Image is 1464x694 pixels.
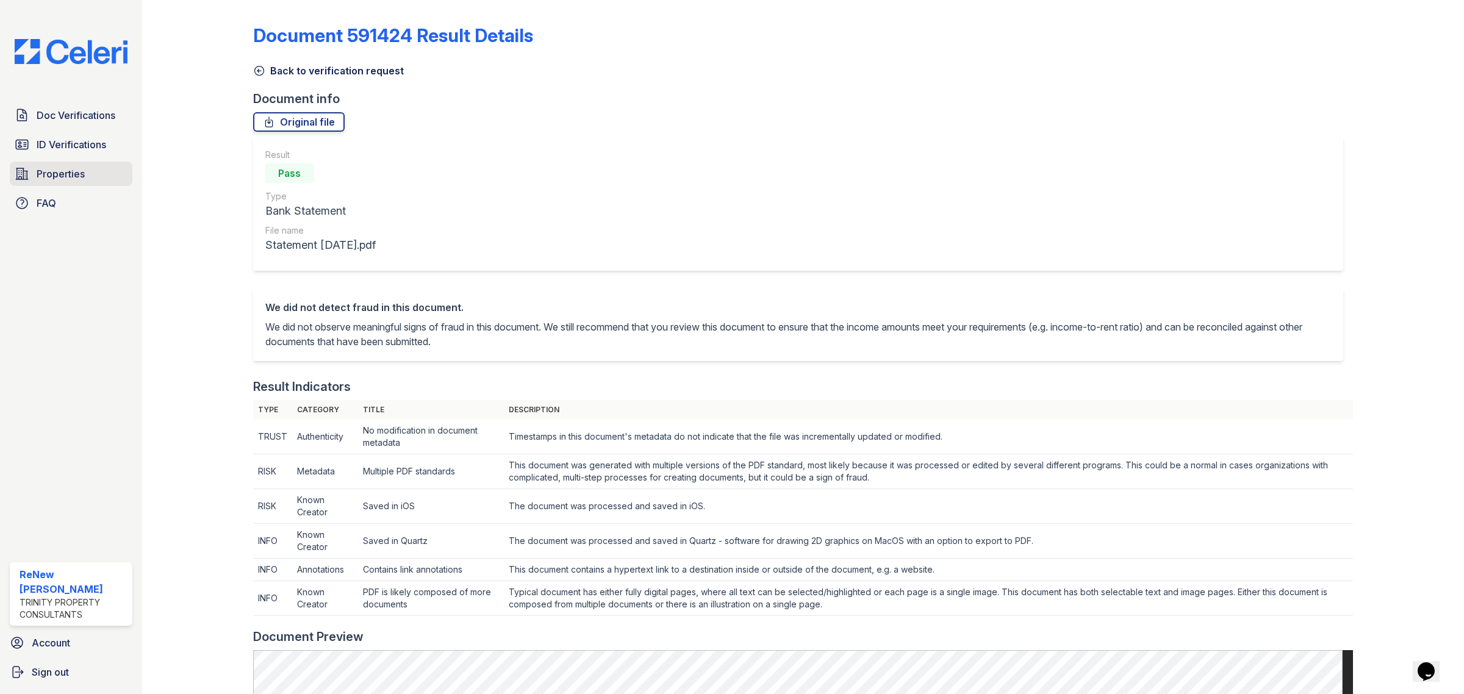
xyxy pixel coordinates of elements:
td: INFO [253,581,292,616]
td: No modification in document metadata [358,420,503,454]
td: Saved in iOS [358,489,503,524]
td: Known Creator [292,489,358,524]
div: Type [265,190,376,202]
td: Authenticity [292,420,358,454]
div: Bank Statement [265,202,376,220]
a: Sign out [5,660,137,684]
div: Result [265,149,376,161]
a: Account [5,631,137,655]
td: INFO [253,524,292,559]
a: Doc Verifications [10,103,132,127]
td: RISK [253,454,292,489]
a: Back to verification request [253,63,404,78]
td: TRUST [253,420,292,454]
td: Known Creator [292,524,358,559]
th: Category [292,400,358,420]
td: The document was processed and saved in Quartz - software for drawing 2D graphics on MacOS with a... [504,524,1353,559]
div: We did not detect fraud in this document. [265,300,1331,315]
td: Contains link annotations [358,559,503,581]
p: We did not observe meaningful signs of fraud in this document. We still recommend that you review... [265,320,1331,349]
a: Original file [253,112,345,132]
div: ReNew [PERSON_NAME] [20,567,127,596]
td: RISK [253,489,292,524]
td: Saved in Quartz [358,524,503,559]
td: PDF is likely composed of more documents [358,581,503,616]
span: Doc Verifications [37,108,115,123]
td: The document was processed and saved in iOS. [504,489,1353,524]
td: Annotations [292,559,358,581]
a: FAQ [10,191,132,215]
th: Description [504,400,1353,420]
span: Properties [37,166,85,181]
th: Title [358,400,503,420]
div: Pass [265,163,314,183]
td: Timestamps in this document's metadata do not indicate that the file was incrementally updated or... [504,420,1353,454]
div: Document Preview [253,628,364,645]
span: ID Verifications [37,137,106,152]
th: Type [253,400,292,420]
div: Statement [DATE].pdf [265,237,376,254]
td: INFO [253,559,292,581]
div: Trinity Property Consultants [20,596,127,621]
div: File name [265,224,376,237]
div: Document info [253,90,1353,107]
a: Properties [10,162,132,186]
span: Account [32,635,70,650]
img: CE_Logo_Blue-a8612792a0a2168367f1c8372b55b34899dd931a85d93a1a3d3e32e68fde9ad4.png [5,39,137,64]
iframe: chat widget [1413,645,1452,682]
td: Multiple PDF standards [358,454,503,489]
td: This document contains a hypertext link to a destination inside or outside of the document, e.g. ... [504,559,1353,581]
span: FAQ [37,196,56,210]
td: This document was generated with multiple versions of the PDF standard, most likely because it wa... [504,454,1353,489]
td: Typical document has either fully digital pages, where all text can be selected/highlighted or ea... [504,581,1353,616]
a: Document 591424 Result Details [253,24,533,46]
td: Known Creator [292,581,358,616]
div: Result Indicators [253,378,351,395]
td: Metadata [292,454,358,489]
span: Sign out [32,665,69,679]
a: ID Verifications [10,132,132,157]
